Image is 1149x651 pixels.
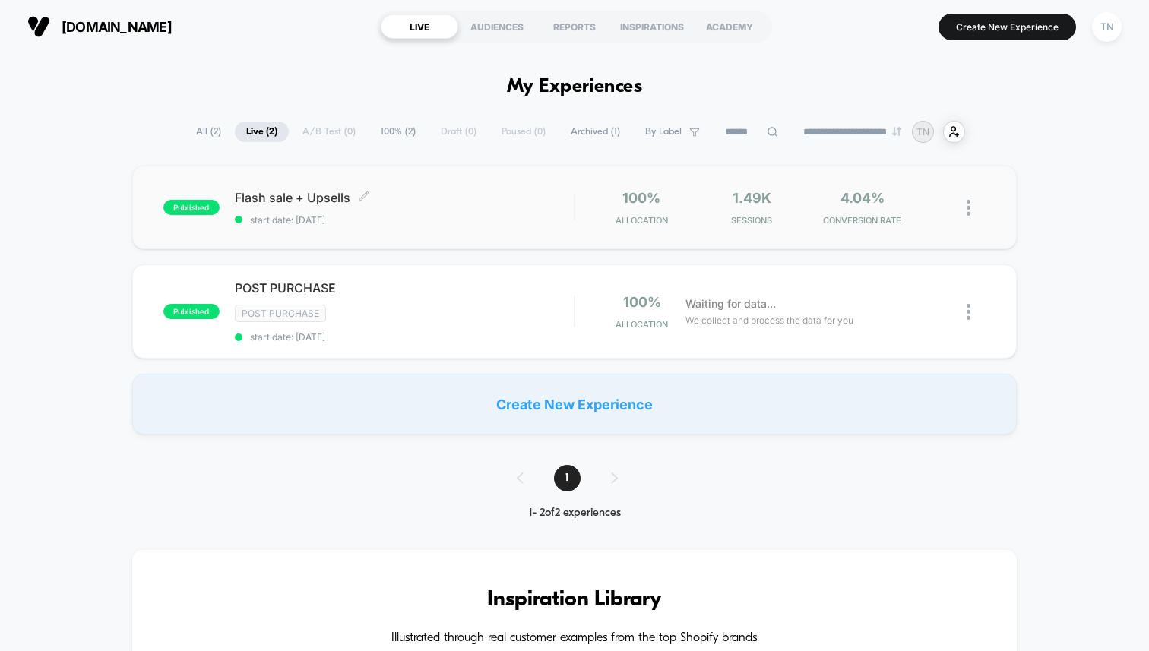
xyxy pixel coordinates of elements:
img: Visually logo [27,15,50,38]
div: INSPIRATIONS [613,14,691,39]
span: 100% ( 2 ) [369,122,427,142]
div: Create New Experience [132,374,1017,435]
span: Waiting for data... [685,295,776,312]
span: Archived ( 1 ) [559,122,631,142]
span: Post Purchase [235,305,326,322]
span: start date: [DATE] [235,214,574,226]
div: TN [1092,12,1122,42]
span: We collect and process the data for you [685,313,853,327]
span: By Label [645,126,682,137]
h1: My Experiences [507,76,643,98]
span: POST PURCHASE [235,280,574,295]
span: 4.04% [840,190,885,206]
img: close [967,304,970,320]
span: 100% [623,294,661,310]
div: AUDIENCES [458,14,536,39]
input: Volume [476,303,522,318]
button: Play, NEW DEMO 2025-VEED.mp4 [275,147,312,183]
button: Play, NEW DEMO 2025-VEED.mp4 [8,298,32,322]
button: TN [1087,11,1126,43]
span: 1.49k [733,190,771,206]
div: REPORTS [536,14,613,39]
span: 100% [622,190,660,206]
span: published [163,304,220,319]
span: Live ( 2 ) [235,122,289,142]
button: Create New Experience [939,14,1076,40]
h3: Inspiration Library [178,588,971,612]
span: Allocation [616,215,668,226]
div: LIVE [381,14,458,39]
span: start date: [DATE] [235,331,574,343]
div: 1 - 2 of 2 experiences [502,507,648,520]
img: close [967,200,970,216]
button: [DOMAIN_NAME] [23,14,176,39]
span: [DOMAIN_NAME] [62,19,172,35]
span: Allocation [616,319,668,330]
span: CONVERSION RATE [811,215,913,226]
span: Sessions [701,215,803,226]
div: ACADEMY [691,14,768,39]
img: end [892,127,901,136]
span: All ( 2 ) [185,122,233,142]
div: Duration [407,302,447,318]
input: Seek [11,277,578,292]
span: 1 [554,465,581,491]
span: Flash sale + Upsells [235,190,574,205]
span: published [163,200,220,215]
div: Current time [369,302,404,318]
p: TN [916,126,929,137]
h4: Illustrated through real customer examples from the top Shopify brands [178,631,971,646]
